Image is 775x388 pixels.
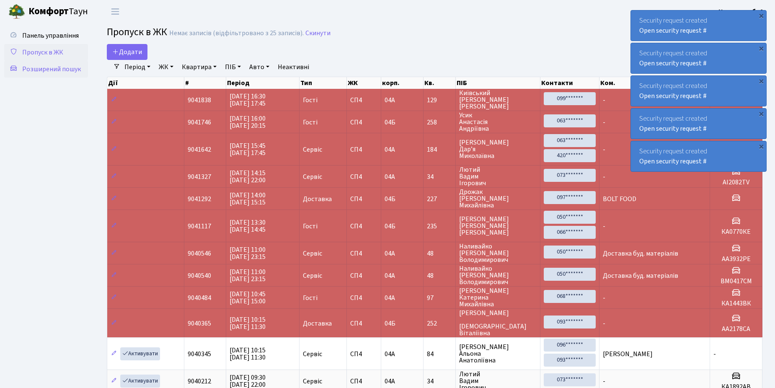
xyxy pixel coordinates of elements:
span: Панель управління [22,31,79,40]
span: Гості [303,119,318,126]
span: - [603,145,605,154]
span: 9040212 [188,377,211,386]
span: - [603,319,605,328]
span: [PERSON_NAME] Катерина Михайлівна [459,287,537,308]
span: [DATE] 10:15 [DATE] 11:30 [230,315,266,331]
button: Переключити навігацію [105,5,126,18]
a: ПІБ [222,60,244,74]
span: [DATE] 10:45 [DATE] 15:00 [230,290,266,306]
span: 04А [385,172,395,181]
span: 129 [427,97,452,103]
th: Кв. [424,77,456,89]
span: Сервіс [303,250,322,257]
a: Період [121,60,154,74]
span: [PERSON_NAME] [PERSON_NAME] [PERSON_NAME] [459,216,537,236]
span: Київський [PERSON_NAME] [PERSON_NAME] [459,90,537,110]
span: 227 [427,196,452,202]
span: 04А [385,349,395,359]
span: - [603,377,605,386]
span: 9041746 [188,118,211,127]
span: Доставка буд. матеріалів [603,271,678,280]
h5: КА0770КЕ [713,228,759,236]
span: 9040540 [188,271,211,280]
div: Security request created [631,141,766,171]
span: 48 [427,272,452,279]
span: 04А [385,293,395,303]
div: × [757,11,765,20]
span: Сервіс [303,351,322,357]
div: Немає записів (відфільтровано з 25 записів). [169,29,304,37]
span: СП4 [350,378,377,385]
span: - [603,96,605,105]
span: [DATE] 14:15 [DATE] 22:00 [230,168,266,185]
div: Security request created [631,43,766,73]
span: 9040345 [188,349,211,359]
div: × [757,44,765,52]
span: - [603,222,605,231]
span: - [603,172,605,181]
span: СП4 [350,97,377,103]
span: 04А [385,377,395,386]
span: Доставка [303,320,332,327]
span: 9040365 [188,319,211,328]
span: [PERSON_NAME] [DEMOGRAPHIC_DATA] Віталіївна [459,310,537,336]
span: - [603,293,605,303]
b: Комфорт [28,5,69,18]
span: [DATE] 16:00 [DATE] 20:15 [230,114,266,130]
span: 04А [385,249,395,258]
span: 04А [385,145,395,154]
a: Розширений пошук [4,61,88,78]
span: 258 [427,119,452,126]
span: [DATE] 16:30 [DATE] 17:45 [230,92,266,108]
span: 9040546 [188,249,211,258]
th: ПІБ [456,77,540,89]
span: 04Б [385,194,395,204]
span: 04А [385,96,395,105]
a: Open security request # [639,124,707,133]
span: Сервіс [303,173,322,180]
span: Доставка буд. матеріалів [603,249,678,258]
span: Сервіс [303,146,322,153]
h5: АА2178СА [713,325,759,333]
span: [DATE] 10:15 [DATE] 11:30 [230,346,266,362]
span: СП4 [350,223,377,230]
span: СП4 [350,146,377,153]
span: Наливайко [PERSON_NAME] Володимирович [459,265,537,285]
a: Авто [246,60,273,74]
span: Таун [28,5,88,19]
span: 04Б [385,118,395,127]
span: СП4 [350,295,377,301]
span: 04А [385,271,395,280]
span: Додати [112,47,142,57]
a: Неактивні [274,60,313,74]
a: Open security request # [639,26,707,35]
span: [PERSON_NAME] Альона Анатоліївна [459,344,537,364]
a: Квартира [178,60,220,74]
span: СП4 [350,250,377,257]
th: Контакти [540,77,599,89]
span: 184 [427,146,452,153]
h5: КА1443ВК [713,300,759,308]
span: СП4 [350,119,377,126]
span: Доставка [303,196,332,202]
span: 9041642 [188,145,211,154]
th: Ком. [599,77,710,89]
span: 48 [427,250,452,257]
th: Дії [107,77,184,89]
span: Лютий Вадим Ігорович [459,166,537,186]
span: СП4 [350,320,377,327]
span: Гості [303,223,318,230]
img: logo.png [8,3,25,20]
span: [DATE] 14:00 [DATE] 15:15 [230,191,266,207]
span: 04Б [385,319,395,328]
span: 9041117 [188,222,211,231]
div: Security request created [631,10,766,41]
div: × [757,77,765,85]
a: Open security request # [639,157,707,166]
h5: AI2082TV [713,178,759,186]
h5: АА3932РЕ [713,255,759,263]
div: × [757,109,765,118]
h5: ВМ0417СМ [713,277,759,285]
b: Консьєрж б. 4. [718,7,765,16]
th: Тип [300,77,347,89]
